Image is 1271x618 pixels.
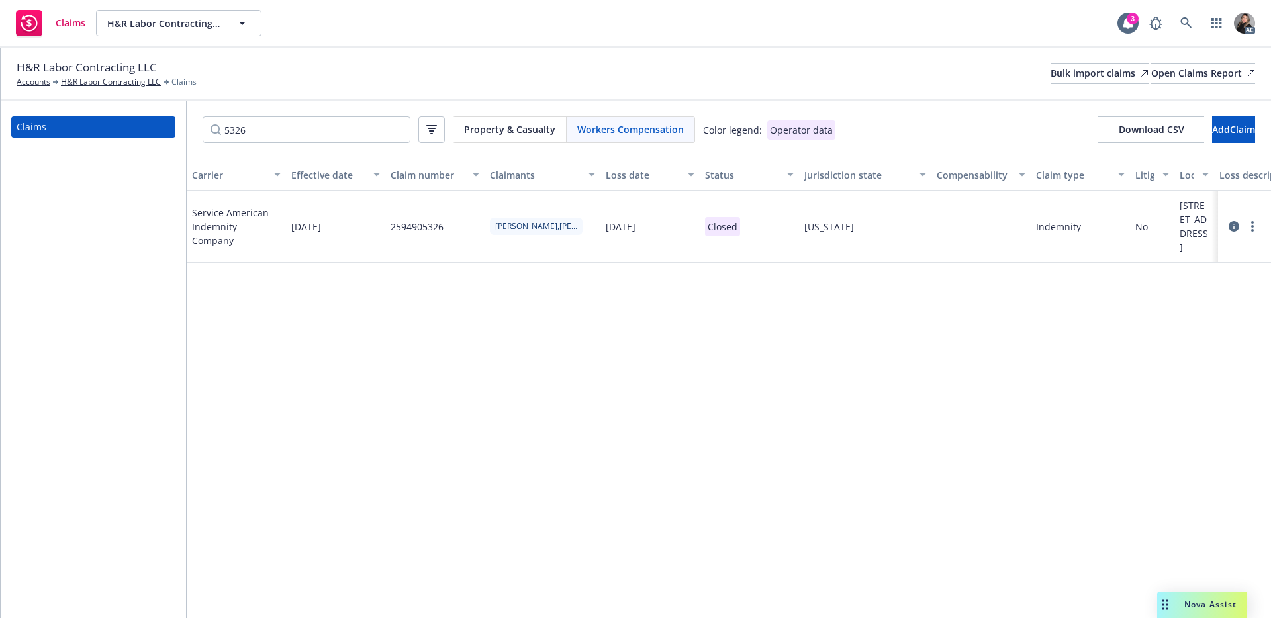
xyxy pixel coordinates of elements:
[1127,13,1139,24] div: 3
[1180,168,1194,182] div: Location
[1174,159,1214,191] button: Location
[1157,592,1174,618] div: Drag to move
[600,159,700,191] button: Loss date
[804,220,854,234] div: [US_STATE]
[1180,199,1209,254] div: [STREET_ADDRESS]
[1135,220,1148,234] div: No
[1051,63,1149,84] a: Bulk import claims
[1130,159,1174,191] button: Litigated
[391,168,465,182] div: Claim number
[187,159,286,191] button: Carrier
[1151,63,1255,84] a: Open Claims Report
[1143,10,1169,36] a: Report a Bug
[606,220,635,234] div: [DATE]
[192,168,266,182] div: Carrier
[291,220,321,234] span: [DATE]
[17,116,46,138] div: Claims
[804,168,912,182] div: Jurisdiction state
[485,159,600,191] button: Claimants
[56,18,85,28] span: Claims
[703,123,762,137] div: Color legend:
[286,159,385,191] button: Effective date
[1173,10,1200,36] a: Search
[1036,220,1081,234] div: Indemnity
[291,168,365,182] div: Effective date
[107,17,222,30] span: H&R Labor Contracting LLC
[1119,123,1184,136] span: Download CSV
[1051,64,1149,83] div: Bulk import claims
[1203,10,1230,36] a: Switch app
[171,76,197,88] span: Claims
[705,217,740,236] p: Closed
[1151,64,1255,83] div: Open Claims Report
[1184,599,1237,610] span: Nova Assist
[495,220,577,232] span: [PERSON_NAME],[PERSON_NAME]
[1135,168,1154,182] div: Litigated
[203,116,410,143] input: Filter by keyword
[61,76,161,88] a: H&R Labor Contracting LLC
[606,168,680,182] div: Loss date
[1157,592,1247,618] button: Nova Assist
[577,122,684,136] span: Workers Compensation
[385,159,485,191] button: Claim number
[1212,116,1255,143] button: AddClaim
[700,159,799,191] button: Status
[1036,168,1110,182] div: Claim type
[96,10,261,36] button: H&R Labor Contracting LLC
[1234,13,1255,34] img: photo
[1245,218,1260,234] a: more
[17,59,157,76] span: H&R Labor Contracting LLC
[931,159,1031,191] button: Compensability
[391,220,444,234] div: 2594905326
[937,168,1011,182] div: Compensability
[464,122,555,136] span: Property & Casualty
[1031,159,1130,191] button: Claim type
[799,159,931,191] button: Jurisdiction state
[705,168,779,182] div: Status
[1212,123,1255,136] span: Add Claim
[1098,116,1204,143] button: Download CSV
[767,120,835,140] div: Operator data
[192,206,281,247] span: Service American Indemnity Company
[17,76,50,88] a: Accounts
[11,116,175,138] a: Claims
[490,168,581,182] div: Claimants
[937,220,940,234] div: -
